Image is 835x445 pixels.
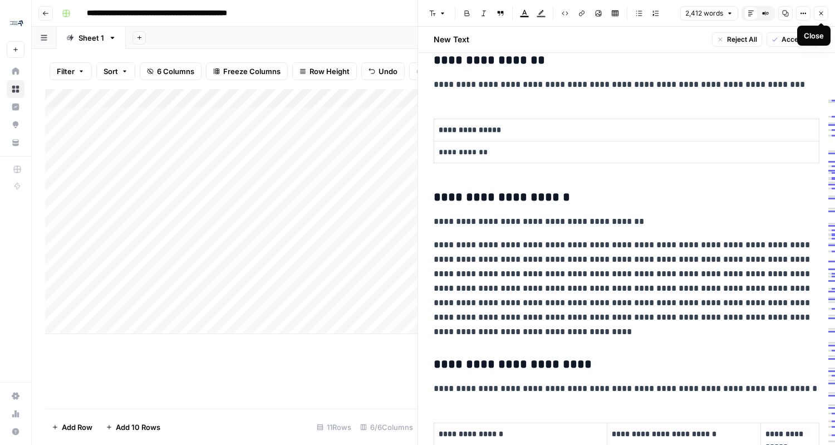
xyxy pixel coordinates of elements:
button: Freeze Columns [206,62,288,80]
span: 6 Columns [157,66,194,77]
a: Opportunities [7,116,24,134]
button: Workspace: Compound Growth [7,9,24,37]
a: Usage [7,405,24,423]
button: 6 Columns [140,62,202,80]
span: Freeze Columns [223,66,281,77]
span: Row Height [310,66,350,77]
span: Sort [104,66,118,77]
a: Settings [7,387,24,405]
a: Insights [7,98,24,116]
span: Add 10 Rows [116,422,160,433]
a: Home [7,62,24,80]
button: Add Row [45,418,99,436]
button: Sort [96,62,135,80]
span: Add Row [62,422,92,433]
button: Reject All [712,32,762,47]
span: Undo [379,66,397,77]
img: Compound Growth Logo [7,13,27,33]
span: Filter [57,66,75,77]
a: Browse [7,80,24,98]
button: Add 10 Rows [99,418,167,436]
div: 11 Rows [312,418,356,436]
button: Help + Support [7,423,24,441]
button: Filter [50,62,92,80]
span: Reject All [727,35,757,45]
div: Sheet 1 [78,32,104,43]
a: Your Data [7,134,24,151]
a: Sheet 1 [57,27,126,49]
div: Close [804,30,824,41]
div: 6/6 Columns [356,418,417,436]
button: 2,412 words [680,6,738,21]
span: 2,412 words [685,8,723,18]
button: Row Height [292,62,357,80]
span: Accept All [782,35,814,45]
button: Undo [361,62,405,80]
button: Accept All [767,32,819,47]
h2: New Text [434,34,469,45]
